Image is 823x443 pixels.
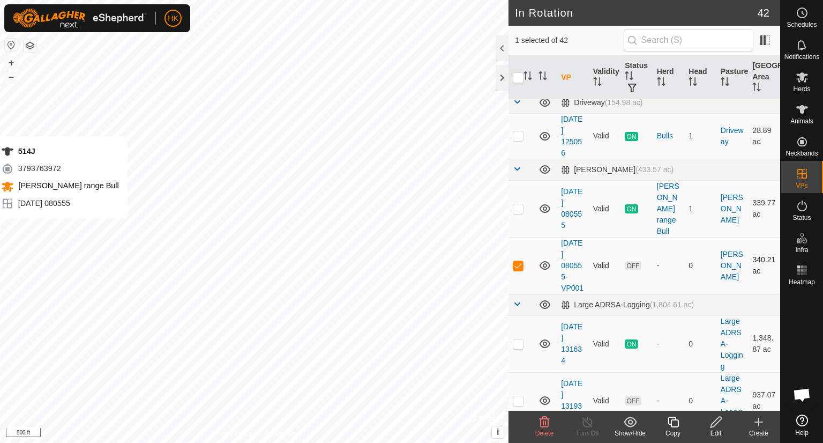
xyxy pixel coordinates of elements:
[787,21,817,28] span: Schedules
[781,410,823,440] a: Help
[684,372,716,429] td: 0
[721,126,744,146] a: Driveway
[605,98,643,107] span: (154.98 ac)
[752,84,761,93] p-sorticon: Activate to sort
[657,395,680,407] div: -
[265,429,296,439] a: Contact Us
[721,193,743,224] a: [PERSON_NAME]
[657,130,680,142] div: Bulls
[620,56,653,100] th: Status
[589,237,621,294] td: Valid
[657,79,665,87] p-sorticon: Activate to sort
[721,374,743,427] a: Large ADRSA-Logging
[786,379,818,411] div: Open chat
[561,115,582,157] a: [DATE] 125056
[795,247,808,253] span: Infra
[721,250,743,281] a: [PERSON_NAME]
[561,165,674,174] div: [PERSON_NAME]
[625,73,633,82] p-sorticon: Activate to sort
[625,204,638,213] span: ON
[790,118,813,124] span: Animals
[657,260,680,271] div: -
[566,429,609,438] div: Turn Off
[784,54,819,60] span: Notifications
[589,113,621,159] td: Valid
[492,426,504,438] button: i
[721,317,743,371] a: Large ADRSA-Logging
[212,429,252,439] a: Privacy Policy
[515,35,623,46] span: 1 selected of 42
[684,180,716,237] td: 1
[624,29,753,51] input: Search (S)
[635,165,674,174] span: (433.57 ac)
[650,300,694,309] span: (1,804.61 ac)
[535,430,554,437] span: Delete
[1,162,119,175] div: 3793763972
[589,315,621,372] td: Valid
[657,181,680,237] div: [PERSON_NAME] range Bull
[625,132,638,141] span: ON
[561,300,694,309] div: Large ADRSA-Logging
[653,56,685,100] th: Herd
[689,79,697,87] p-sorticon: Activate to sort
[5,39,18,51] button: Reset Map
[796,182,807,189] span: VPs
[684,315,716,372] td: 0
[561,379,582,422] a: [DATE] 131936
[515,6,758,19] h2: In Rotation
[609,429,652,438] div: Show/Hide
[538,73,547,82] p-sorticon: Activate to sort
[748,180,780,237] td: 339.77 ac
[716,56,749,100] th: Pasture
[593,79,602,87] p-sorticon: Activate to sort
[758,5,769,21] span: 42
[748,372,780,429] td: 937.07 ac
[748,113,780,159] td: 28.89 ac
[792,215,811,221] span: Status
[561,322,582,365] a: [DATE] 131634
[652,429,694,438] div: Copy
[625,339,638,349] span: ON
[523,73,532,82] p-sorticon: Activate to sort
[5,70,18,83] button: –
[793,86,810,92] span: Herds
[561,98,642,107] div: Driveway
[557,56,589,100] th: VP
[795,430,809,436] span: Help
[721,79,729,87] p-sorticon: Activate to sort
[737,429,780,438] div: Create
[24,39,36,52] button: Map Layers
[789,279,815,285] span: Heatmap
[694,429,737,438] div: Edit
[1,197,119,210] div: [DATE] 080555
[5,56,18,69] button: +
[561,239,583,292] a: [DATE] 080555-VP001
[589,56,621,100] th: Validity
[561,187,582,230] a: [DATE] 080555
[748,56,780,100] th: [GEOGRAPHIC_DATA] Area
[589,180,621,237] td: Valid
[16,181,119,190] span: [PERSON_NAME] range Bull
[13,9,147,28] img: Gallagher Logo
[589,372,621,429] td: Valid
[748,315,780,372] td: 1,348.87 ac
[657,338,680,350] div: -
[684,237,716,294] td: 0
[785,150,818,157] span: Neckbands
[748,237,780,294] td: 340.21 ac
[1,145,119,158] div: 514J
[684,56,716,100] th: Head
[497,427,499,437] span: i
[684,113,716,159] td: 1
[625,396,641,405] span: OFF
[168,13,178,24] span: HK
[625,261,641,270] span: OFF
